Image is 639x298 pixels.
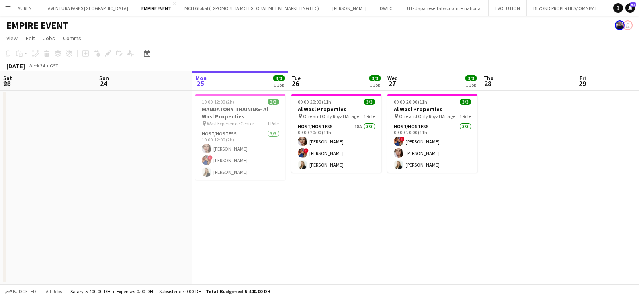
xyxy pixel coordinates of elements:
span: 3/3 [364,99,375,105]
button: AVENTURA PARKS [GEOGRAPHIC_DATA] [41,0,135,16]
span: 3/3 [369,75,381,81]
app-card-role: Host/Hostess18A3/309:00-20:00 (11h)[PERSON_NAME]![PERSON_NAME][PERSON_NAME] [291,122,381,173]
span: ! [400,137,405,141]
span: 1 Role [267,120,279,127]
span: Wasl Experience Center [207,120,254,127]
span: ! [208,155,213,160]
span: Tue [291,74,301,82]
h3: Al Wasl Properties [291,106,381,113]
span: 09:00-20:00 (11h) [394,99,429,105]
button: EMPIRE EVENT [135,0,178,16]
h3: Al Wasl Properties [387,106,477,113]
span: Mon [195,74,207,82]
div: 1 Job [466,82,476,88]
div: GST [50,63,58,69]
span: 3/3 [460,99,471,105]
span: One and Only Royal Mirage [399,113,455,119]
app-job-card: 09:00-20:00 (11h)3/3Al Wasl Properties One and Only Royal Mirage1 RoleHost/Hostess3/309:00-20:00 ... [387,94,477,173]
button: JTI - Japanese Tabacco International [399,0,489,16]
div: 1 Job [274,82,284,88]
app-card-role: Host/Hostess3/310:00-12:00 (2h)[PERSON_NAME]![PERSON_NAME][PERSON_NAME] [195,129,285,180]
span: View [6,35,18,42]
button: MCH Global (EXPOMOBILIA MCH GLOBAL ME LIVE MARKETING LLC) [178,0,326,16]
button: Budgeted [4,287,37,296]
a: Comms [60,33,84,43]
span: Sat [3,74,12,82]
button: EVOLUTION [489,0,527,16]
app-job-card: 10:00-12:00 (2h)3/3MANDATORY TRAINING- Al Wasl Properties Wasl Experience Center1 RoleHost/Hostes... [195,94,285,180]
h3: MANDATORY TRAINING- Al Wasl Properties [195,106,285,120]
span: Budgeted [13,289,36,294]
span: 25 [194,79,207,88]
div: Salary 5 400.00 DH + Expenses 0.00 DH + Subsistence 0.00 DH = [70,288,270,294]
span: All jobs [44,288,63,294]
span: 29 [578,79,586,88]
span: Edit [26,35,35,42]
span: 1 Role [459,113,471,119]
div: [DATE] [6,62,25,70]
button: [PERSON_NAME] [326,0,373,16]
app-user-avatar: Kerem Sungur [623,20,633,30]
span: 09:00-20:00 (11h) [298,99,333,105]
span: Week 34 [27,63,47,69]
app-card-role: Host/Hostess3/309:00-20:00 (11h)![PERSON_NAME][PERSON_NAME][PERSON_NAME] [387,122,477,173]
span: One and Only Royal Mirage [303,113,359,119]
a: 52 [625,3,635,13]
app-user-avatar: Anastasiia Iemelianova [615,20,625,30]
span: 26 [290,79,301,88]
span: 28 [482,79,494,88]
span: 3/3 [465,75,477,81]
span: 24 [98,79,109,88]
span: ! [304,148,309,153]
app-job-card: 09:00-20:00 (11h)3/3Al Wasl Properties One and Only Royal Mirage1 RoleHost/Hostess18A3/309:00-20:... [291,94,381,173]
a: View [3,33,21,43]
span: Jobs [43,35,55,42]
div: 1 Job [370,82,380,88]
span: 3/3 [273,75,285,81]
a: Jobs [40,33,58,43]
span: Fri [580,74,586,82]
span: 52 [630,2,636,7]
button: BEYOND PROPERTIES/ OMNIYAT [527,0,604,16]
button: DWTC [373,0,399,16]
a: Edit [23,33,38,43]
span: 10:00-12:00 (2h) [202,99,234,105]
span: Comms [63,35,81,42]
span: 23 [2,79,12,88]
span: 27 [386,79,398,88]
span: 1 Role [363,113,375,119]
span: Total Budgeted 5 400.00 DH [206,288,270,294]
span: Sun [99,74,109,82]
h1: EMPIRE EVENT [6,19,68,31]
span: Thu [483,74,494,82]
span: 3/3 [268,99,279,105]
span: Wed [387,74,398,82]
